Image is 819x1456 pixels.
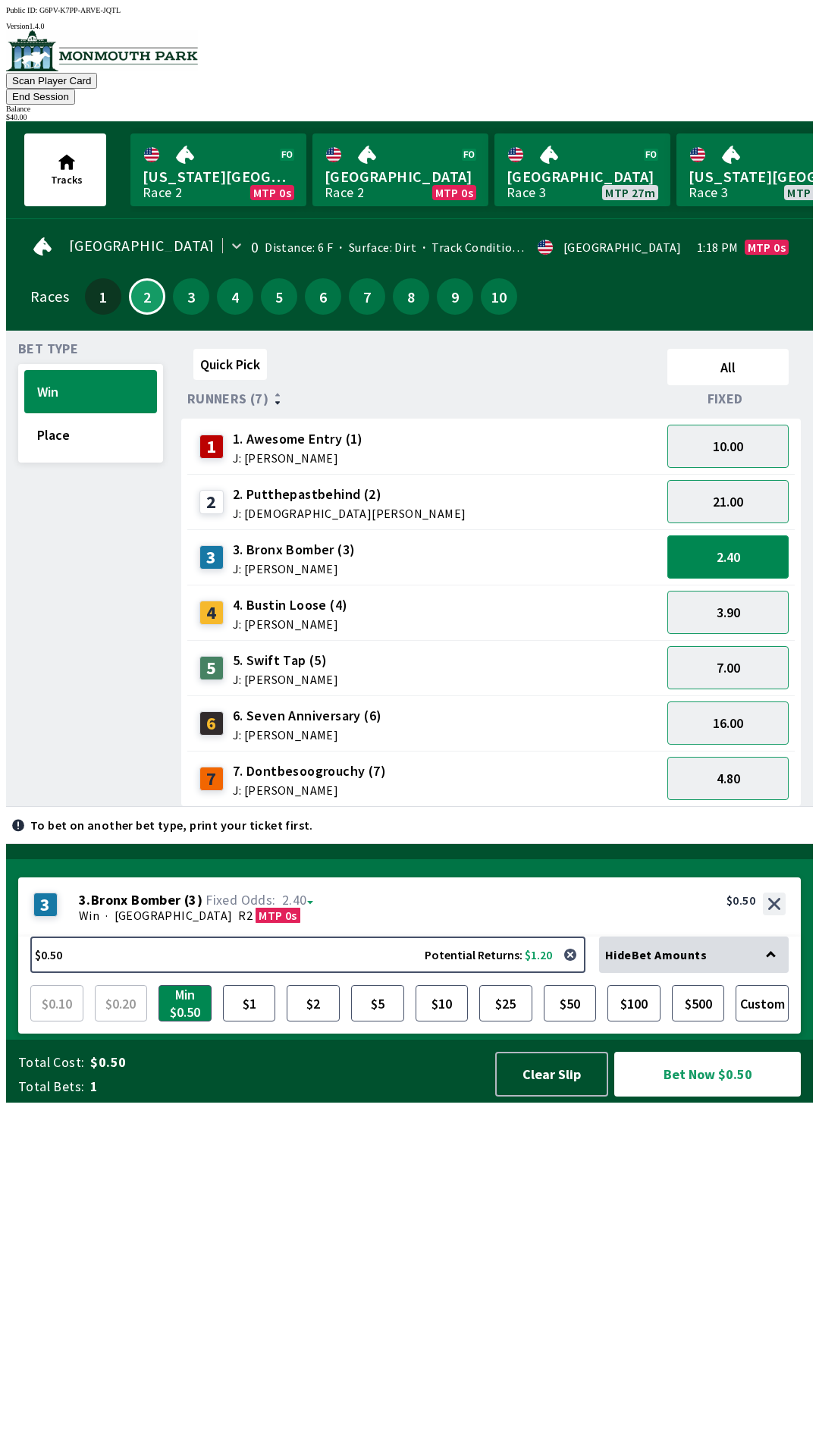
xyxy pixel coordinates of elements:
span: J: [PERSON_NAME] [233,729,382,741]
button: Clear Slip [495,1052,608,1097]
div: Runners (7) [187,391,661,406]
span: ( 3 ) [184,893,202,908]
span: 1 [90,1078,481,1096]
button: Quick Pick [193,349,267,380]
a: [GEOGRAPHIC_DATA]Race 2MTP 0s [312,133,488,206]
button: 3.90 [667,591,789,634]
div: 3 [33,893,58,917]
span: 1. Awesome Entry (1) [233,429,363,449]
span: G6PV-K7PP-ARVE-JQTL [39,6,121,14]
button: 2 [129,278,165,315]
span: 16.00 [713,714,743,732]
div: 2 [199,490,224,514]
span: 2.40 [282,891,307,908]
button: End Session [6,89,75,105]
span: Win [37,383,144,400]
span: J: [PERSON_NAME] [233,563,356,575]
button: Custom [736,985,789,1021]
span: Distance: 6 F [265,240,333,255]
div: Race 2 [143,187,182,199]
div: Races [30,290,69,303]
span: Bet Now $0.50 [626,1065,789,1084]
span: Hide Bet Amounts [605,947,707,962]
div: 6 [199,711,224,736]
button: $50 [544,985,597,1021]
span: 1:18 PM [697,241,739,253]
button: 4 [217,278,253,315]
span: 4.80 [717,770,740,787]
span: MTP 0s [259,908,297,923]
div: 5 [199,656,224,680]
span: 7. Dontbesoogrouchy (7) [233,761,386,781]
span: $50 [548,989,593,1018]
span: $2 [290,989,336,1018]
button: $5 [351,985,404,1021]
button: $1 [223,985,276,1021]
div: Race 3 [507,187,546,199]
button: Min $0.50 [158,985,212,1021]
span: 5. Swift Tap (5) [233,651,338,670]
div: 3 [199,545,224,570]
span: J: [PERSON_NAME] [233,784,386,796]
img: venue logo [6,30,198,71]
button: $0.50Potential Returns: $1.20 [30,937,585,973]
span: All [674,359,782,376]
span: 3.90 [717,604,740,621]
div: $ 40.00 [6,113,813,121]
button: 16.00 [667,701,789,745]
span: Tracks [51,173,83,187]
span: 1 [89,291,118,302]
button: All [667,349,789,385]
span: J: [PERSON_NAME] [233,673,338,686]
span: 10 [485,291,513,302]
div: 7 [199,767,224,791]
button: Scan Player Card [6,73,97,89]
button: 21.00 [667,480,789,523]
span: Total Bets: [18,1078,84,1096]
a: [US_STATE][GEOGRAPHIC_DATA]Race 2MTP 0s [130,133,306,206]
button: 5 [261,278,297,315]
span: 5 [265,291,293,302]
span: [GEOGRAPHIC_DATA] [325,167,476,187]
span: [US_STATE][GEOGRAPHIC_DATA] [143,167,294,187]
span: $25 [483,989,529,1018]
span: R2 [238,908,253,923]
span: $5 [355,989,400,1018]
button: Place [24,413,157,457]
span: J: [DEMOGRAPHIC_DATA][PERSON_NAME] [233,507,466,519]
span: 21.00 [713,493,743,510]
span: Win [79,908,99,923]
span: $10 [419,989,465,1018]
div: Race 2 [325,187,364,199]
a: [GEOGRAPHIC_DATA]Race 3MTP 27m [494,133,670,206]
div: Race 3 [689,187,728,199]
div: $0.50 [726,893,755,908]
button: Tracks [24,133,106,206]
button: $2 [287,985,340,1021]
span: Clear Slip [509,1065,595,1083]
button: Bet Now $0.50 [613,1052,802,1097]
button: 10.00 [667,425,789,468]
span: 4 [221,291,249,302]
span: Quick Pick [200,356,260,373]
span: 7.00 [717,659,740,676]
button: 3 [173,278,209,315]
button: 6 [305,278,341,315]
div: Fixed [661,391,795,406]
span: Place [37,426,144,444]
span: MTP 0s [253,187,291,199]
button: $25 [479,985,532,1021]
span: $100 [611,989,657,1018]
div: Public ID: [6,6,813,14]
span: Bronx Bomber [91,893,181,908]
button: 7 [349,278,385,315]
button: $500 [672,985,725,1021]
span: Min $0.50 [162,989,208,1018]
div: Version 1.4.0 [6,22,813,30]
span: 6 [309,291,337,302]
span: 6. Seven Anniversary (6) [233,706,382,726]
span: Fixed [708,393,743,405]
button: 8 [393,278,429,315]
div: Balance [6,105,813,113]
button: 7.00 [667,646,789,689]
